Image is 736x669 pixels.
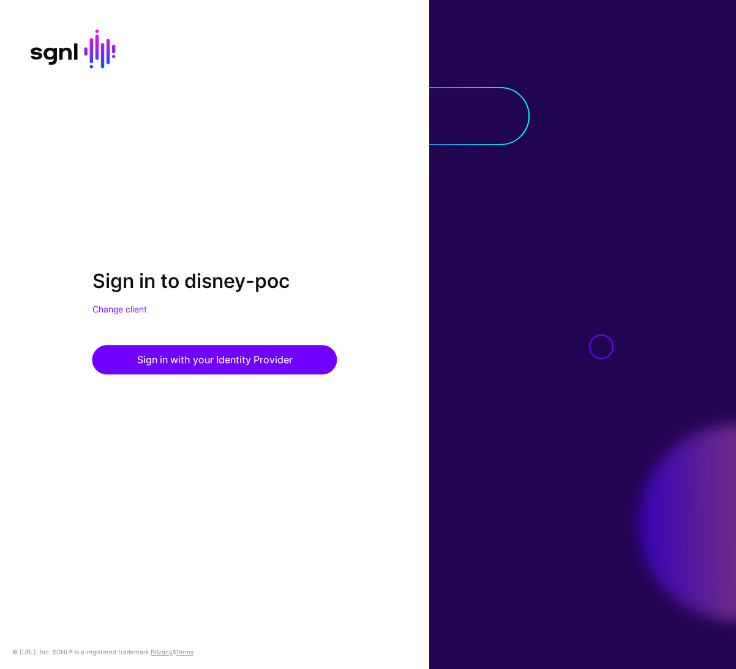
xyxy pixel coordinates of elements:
[92,270,337,293] h2: Sign in to disney-poc
[12,647,193,657] div: © [URL], Inc. SGNL® is a registered trademark. &
[92,304,147,315] a: Change client
[92,346,337,375] button: Sign in with your Identity Provider
[176,648,193,656] a: Terms
[151,648,173,656] a: Privacy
